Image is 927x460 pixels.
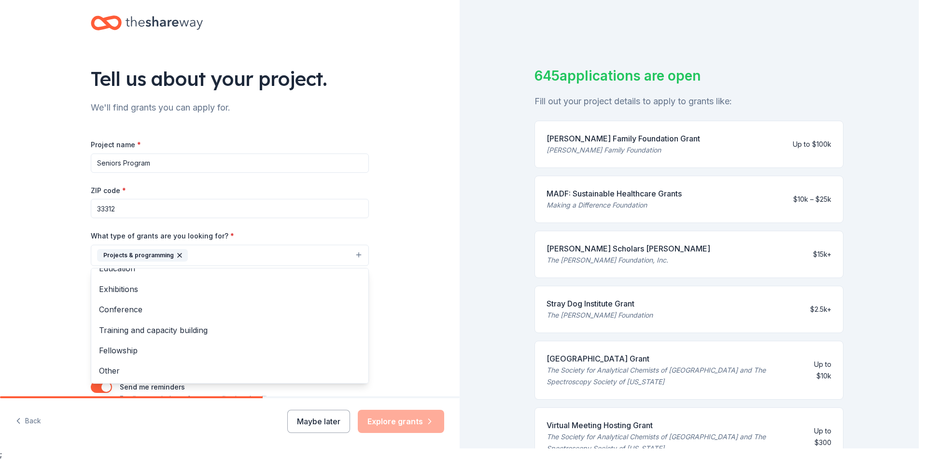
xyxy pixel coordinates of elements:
button: Projects & programming [91,245,369,266]
span: Fellowship [99,344,361,357]
div: Projects & programming [91,268,369,384]
span: Education [99,262,361,275]
span: Conference [99,303,361,316]
span: Other [99,364,361,377]
span: Exhibitions [99,283,361,295]
div: Projects & programming [97,249,188,262]
span: Training and capacity building [99,324,361,336]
